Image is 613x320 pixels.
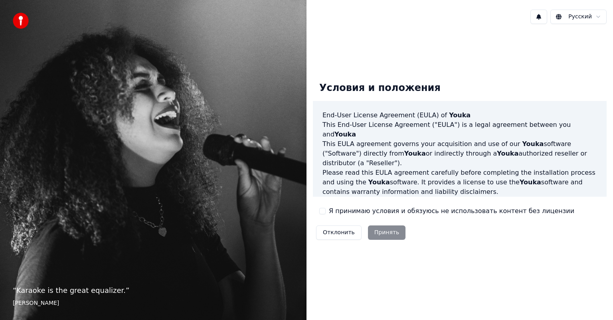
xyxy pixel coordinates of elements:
[322,139,597,168] p: This EULA agreement governs your acquisition and use of our software ("Software") directly from o...
[329,206,574,216] label: Я принимаю условия и обязуюсь не использовать контент без лицензии
[322,197,597,235] p: If you register for a free trial of the software, this EULA agreement will also govern that trial...
[497,150,518,157] span: Youka
[522,140,544,148] span: Youka
[449,111,471,119] span: Youka
[322,111,597,120] h3: End-User License Agreement (EULA) of
[13,285,294,296] p: “ Karaoke is the great equalizer. ”
[404,150,426,157] span: Youka
[13,13,29,29] img: youka
[13,299,294,307] footer: [PERSON_NAME]
[368,178,390,186] span: Youka
[322,168,597,197] p: Please read this EULA agreement carefully before completing the installation process and using th...
[334,130,356,138] span: Youka
[313,75,447,101] div: Условия и положения
[322,120,597,139] p: This End-User License Agreement ("EULA") is a legal agreement between you and
[316,225,362,240] button: Отклонить
[520,178,541,186] span: Youka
